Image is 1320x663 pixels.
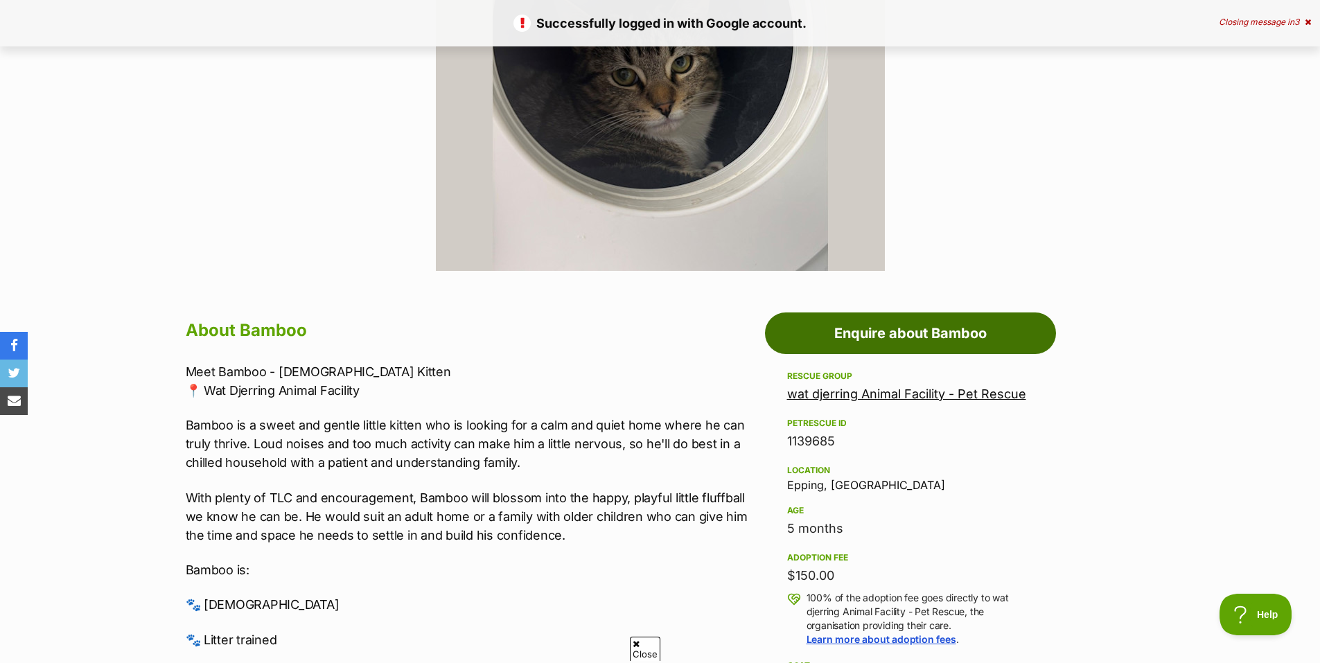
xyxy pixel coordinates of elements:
iframe: Help Scout Beacon - Open [1220,594,1292,635]
a: Learn more about adoption fees [807,633,956,645]
p: Meet Bamboo - [DEMOGRAPHIC_DATA] Kitten 📍 Wat Djerring Animal Facility [186,362,758,400]
p: With plenty of TLC and encouragement, Bamboo will blossom into the happy, playful little fluffbal... [186,488,758,545]
p: Bamboo is: [186,560,758,579]
div: Adoption fee [787,552,1034,563]
div: Age [787,505,1034,516]
p: Bamboo is a sweet and gentle little kitten who is looking for a calm and quiet home where he can ... [186,416,758,472]
div: 1139685 [787,432,1034,451]
div: $150.00 [787,566,1034,585]
p: 100% of the adoption fee goes directly to wat djerring Animal Facility - Pet Rescue, the organisa... [807,591,1034,646]
p: 🐾 [DEMOGRAPHIC_DATA] [186,595,758,614]
a: wat djerring Animal Facility - Pet Rescue [787,387,1026,401]
a: Enquire about Bamboo [765,312,1056,354]
p: 🐾 Litter trained [186,630,758,649]
div: 5 months [787,519,1034,538]
div: Location [787,465,1034,476]
div: Rescue group [787,371,1034,382]
div: Closing message in [1219,17,1311,27]
div: PetRescue ID [787,418,1034,429]
span: Close [630,637,660,661]
p: Successfully logged in with Google account. [14,14,1306,33]
span: 3 [1294,17,1299,27]
h2: About Bamboo [186,315,758,346]
div: Epping, [GEOGRAPHIC_DATA] [787,462,1034,491]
